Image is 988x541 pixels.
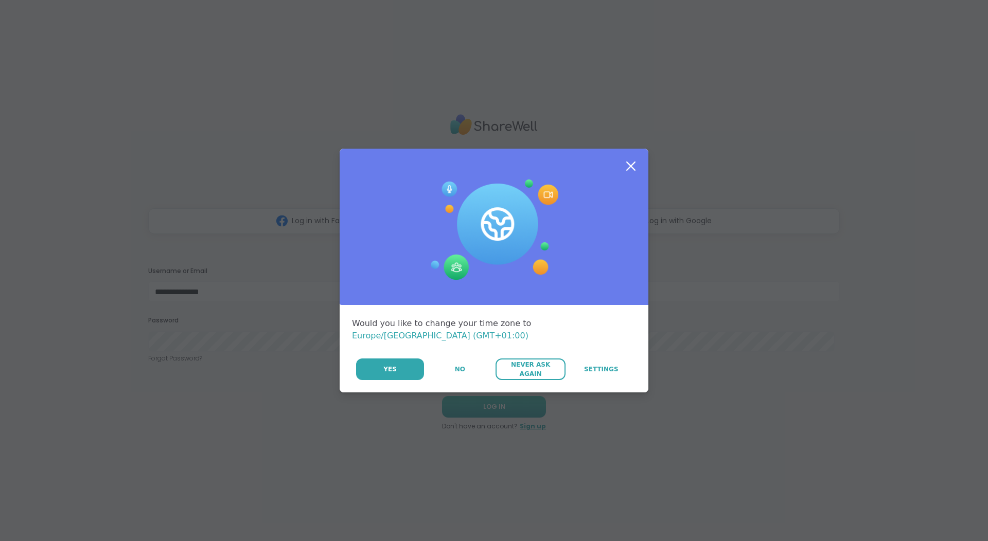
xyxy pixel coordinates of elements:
[584,365,619,374] span: Settings
[425,358,495,380] button: No
[356,358,424,380] button: Yes
[430,179,558,280] img: Session Experience
[496,358,565,380] button: Never Ask Again
[352,331,528,340] span: Europe/[GEOGRAPHIC_DATA] (GMT+01:00)
[501,360,560,378] span: Never Ask Again
[455,365,465,374] span: No
[352,317,636,342] div: Would you like to change your time zone to
[383,365,397,374] span: Yes
[567,358,636,380] a: Settings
